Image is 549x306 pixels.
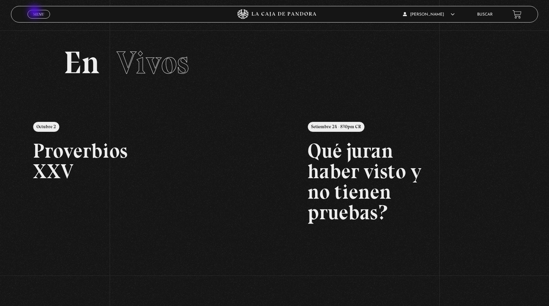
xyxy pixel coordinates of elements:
span: Vivos [117,44,189,81]
h2: En [64,47,485,78]
span: Menu [33,12,44,16]
span: Cerrar [31,18,47,23]
a: Buscar [477,13,493,17]
a: View your shopping cart [513,10,522,19]
span: [PERSON_NAME] [403,13,455,17]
